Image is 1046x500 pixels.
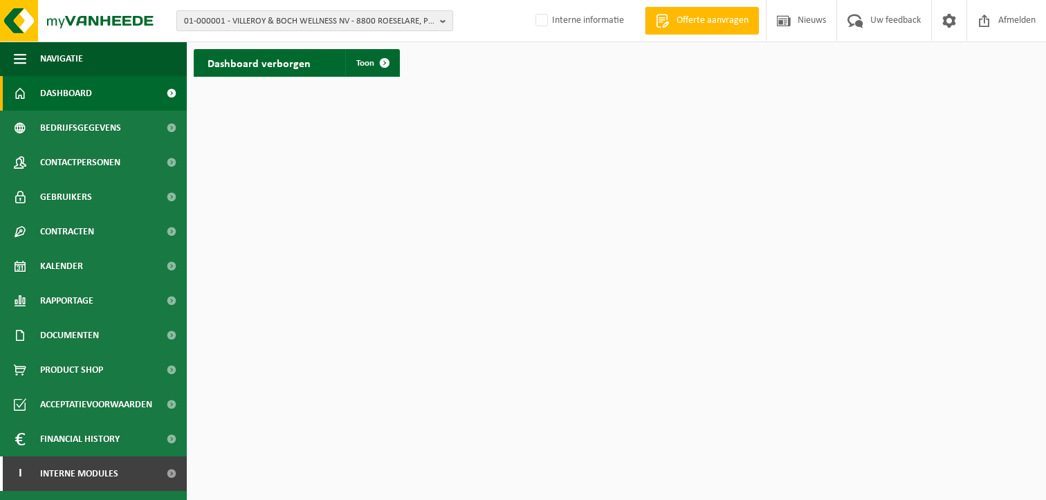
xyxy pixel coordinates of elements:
[40,284,93,318] span: Rapportage
[176,10,453,31] button: 01-000001 - VILLEROY & BOCH WELLNESS NV - 8800 ROESELARE, POPULIERSTRAAT 1
[673,14,752,28] span: Offerte aanvragen
[194,49,324,76] h2: Dashboard verborgen
[356,59,374,68] span: Toon
[40,111,121,145] span: Bedrijfsgegevens
[40,353,103,387] span: Product Shop
[40,387,152,422] span: Acceptatievoorwaarden
[40,214,94,249] span: Contracten
[14,456,26,491] span: I
[40,422,120,456] span: Financial History
[533,10,624,31] label: Interne informatie
[40,180,92,214] span: Gebruikers
[345,49,398,77] a: Toon
[40,318,99,353] span: Documenten
[40,41,83,76] span: Navigatie
[40,249,83,284] span: Kalender
[40,456,118,491] span: Interne modules
[184,11,434,32] span: 01-000001 - VILLEROY & BOCH WELLNESS NV - 8800 ROESELARE, POPULIERSTRAAT 1
[40,145,120,180] span: Contactpersonen
[645,7,759,35] a: Offerte aanvragen
[40,76,92,111] span: Dashboard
